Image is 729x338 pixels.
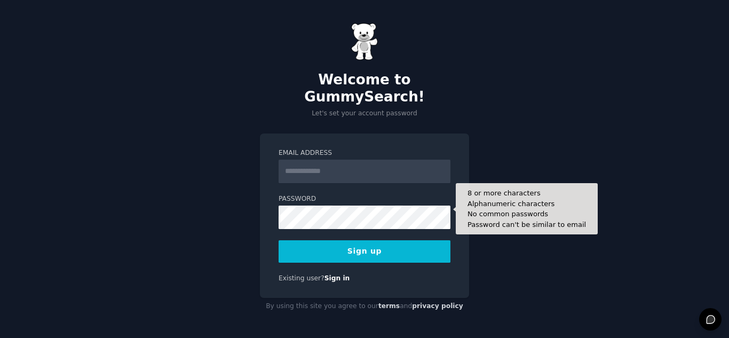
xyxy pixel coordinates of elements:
div: By using this site you agree to our and [260,298,469,315]
label: Password [279,194,450,204]
a: privacy policy [412,302,463,310]
img: Gummy Bear [351,23,378,60]
p: Let's set your account password [260,109,469,119]
button: Sign up [279,240,450,263]
a: terms [378,302,400,310]
span: Existing user? [279,274,324,282]
h2: Welcome to GummySearch! [260,72,469,105]
a: Sign in [324,274,350,282]
label: Email Address [279,148,450,158]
